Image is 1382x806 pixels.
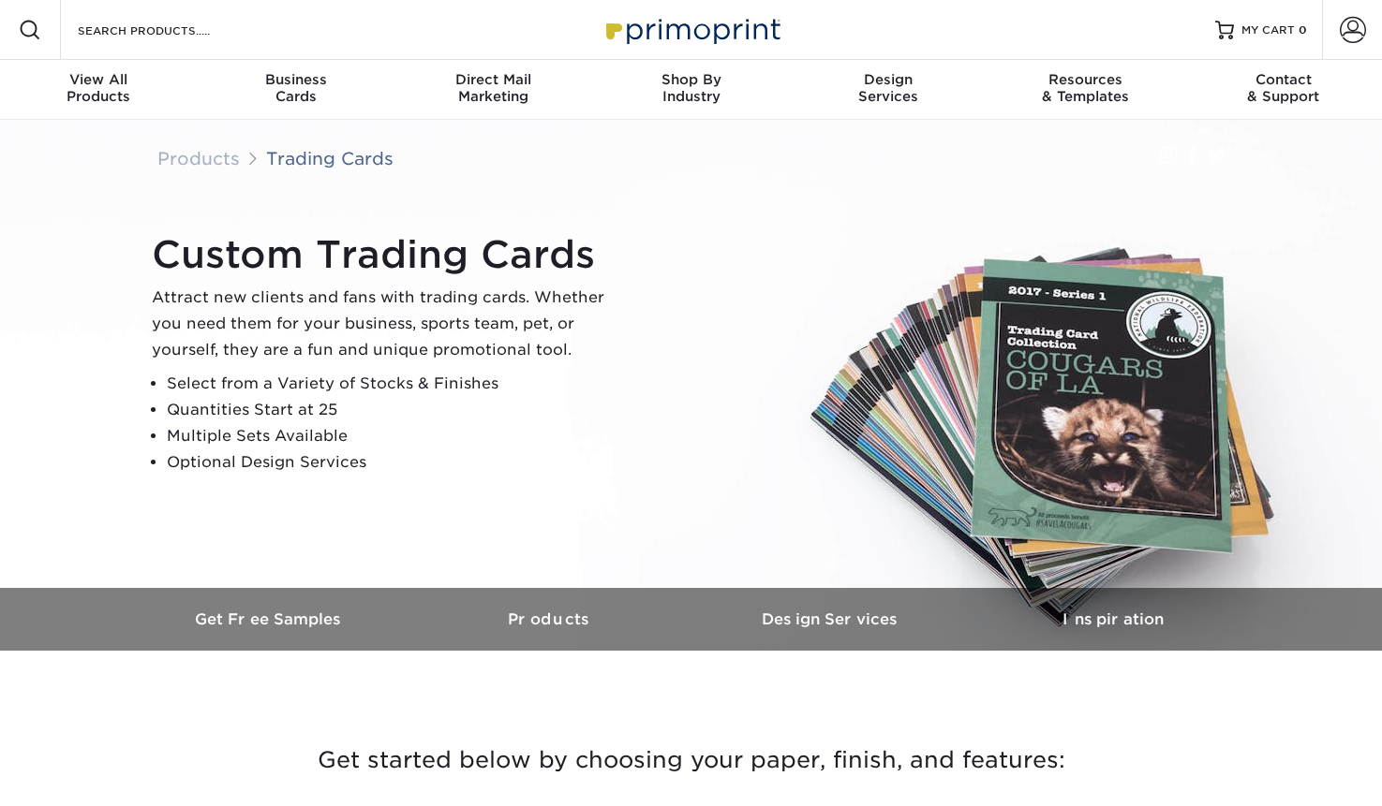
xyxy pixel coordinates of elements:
[410,588,691,651] a: Products
[1184,60,1382,120] a: Contact& Support
[167,423,620,449] li: Multiple Sets Available
[988,71,1185,105] div: & Templates
[598,9,785,50] img: Primoprint
[167,371,620,397] li: Select from a Variety of Stocks & Finishes
[790,71,988,105] div: Services
[790,60,988,120] a: DesignServices
[988,60,1185,120] a: Resources& Templates
[266,148,394,169] a: Trading Cards
[198,71,395,88] span: Business
[1241,22,1295,38] span: MY CART
[157,148,240,169] a: Products
[198,60,395,120] a: BusinessCards
[167,397,620,423] li: Quantities Start at 25
[1299,23,1307,37] span: 0
[394,71,592,105] div: Marketing
[129,588,410,651] a: Get Free Samples
[592,71,790,88] span: Shop By
[167,449,620,476] li: Optional Design Services
[973,610,1254,628] h3: Inspiration
[394,71,592,88] span: Direct Mail
[1184,71,1382,105] div: & Support
[152,285,620,363] p: Attract new clients and fans with trading cards. Whether you need them for your business, sports ...
[790,71,988,88] span: Design
[76,19,259,41] input: SEARCH PRODUCTS.....
[152,232,620,277] h1: Custom Trading Cards
[592,60,790,120] a: Shop ByIndustry
[1184,71,1382,88] span: Contact
[143,718,1240,802] h3: Get started below by choosing your paper, finish, and features:
[988,71,1185,88] span: Resources
[691,588,973,651] a: Design Services
[410,610,691,628] h3: Products
[592,71,790,105] div: Industry
[129,610,410,628] h3: Get Free Samples
[394,60,592,120] a: Direct MailMarketing
[973,588,1254,651] a: Inspiration
[198,71,395,105] div: Cards
[691,610,973,628] h3: Design Services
